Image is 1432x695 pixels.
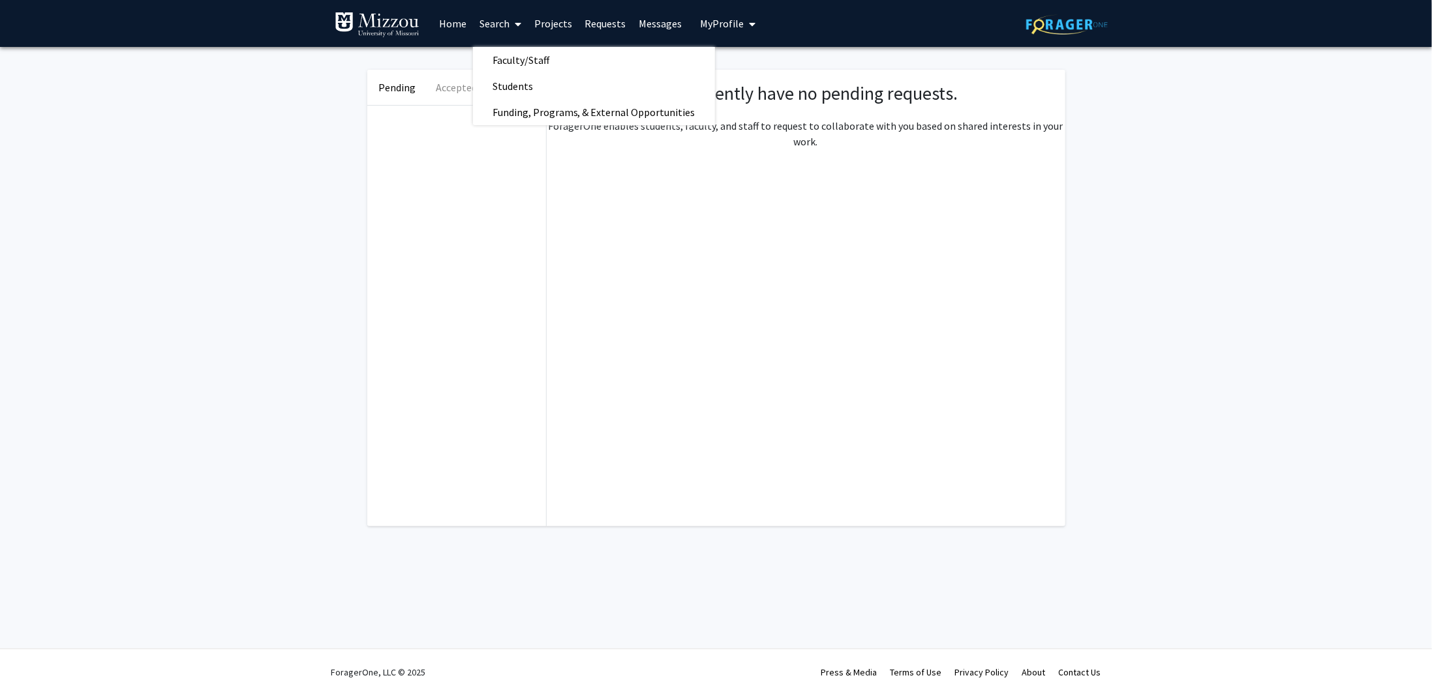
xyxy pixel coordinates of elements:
[633,1,689,46] a: Messages
[821,666,877,678] a: Press & Media
[473,50,715,70] a: Faculty/Staff
[10,636,55,685] iframe: Chat
[473,99,715,125] span: Funding, Programs, & External Opportunities
[335,12,419,38] img: University of Missouri Logo
[1022,666,1046,678] a: About
[891,666,942,678] a: Terms of Use
[579,1,633,46] a: Requests
[473,73,553,99] span: Students
[433,1,473,46] a: Home
[473,76,715,96] a: Students
[473,102,715,122] a: Funding, Programs, & External Opportunities
[473,47,569,73] span: Faculty/Staff
[331,649,426,695] div: ForagerOne, LLC © 2025
[560,83,1052,105] h1: You currently have no pending requests.
[528,1,579,46] a: Projects
[1059,666,1101,678] a: Contact Us
[1026,14,1108,35] img: ForagerOne Logo
[701,17,744,30] span: My Profile
[547,118,1065,149] p: ForagerOne enables students, faculty, and staff to request to collaborate with you based on share...
[955,666,1009,678] a: Privacy Policy
[473,1,528,46] a: Search
[367,70,427,105] button: Pending
[427,70,486,105] button: Accepted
